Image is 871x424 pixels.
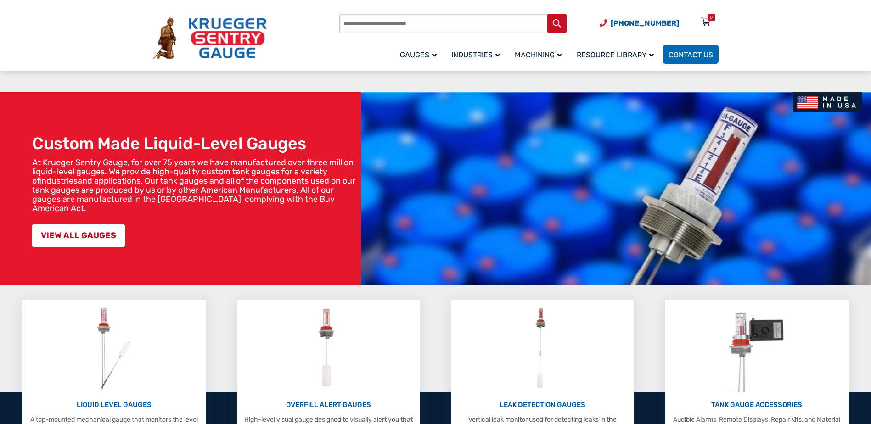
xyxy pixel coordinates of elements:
img: Liquid Level Gauges [90,305,138,392]
img: Tank Gauge Accessories [720,305,794,392]
span: Resource Library [577,50,654,59]
a: Gauges [394,44,446,65]
a: Industries [446,44,509,65]
span: Gauges [400,50,437,59]
span: Industries [451,50,500,59]
p: At Krueger Sentry Gauge, for over 75 years we have manufactured over three million liquid-level g... [32,158,356,213]
span: Contact Us [669,50,713,59]
span: Machining [515,50,562,59]
a: Resource Library [571,44,663,65]
a: Phone Number (920) 434-8860 [600,17,679,29]
div: 0 [710,14,713,21]
img: Made In USA [793,92,862,112]
p: OVERFILL ALERT GAUGES [242,400,415,410]
p: TANK GAUGE ACCESSORIES [670,400,843,410]
p: LIQUID LEVEL GAUGES [27,400,201,410]
p: LEAK DETECTION GAUGES [456,400,629,410]
a: Contact Us [663,45,719,64]
img: Krueger Sentry Gauge [153,17,267,60]
img: Leak Detection Gauges [524,305,561,392]
a: VIEW ALL GAUGES [32,224,125,247]
a: industries [41,176,78,186]
img: Overfill Alert Gauges [308,305,349,392]
a: Machining [509,44,571,65]
span: [PHONE_NUMBER] [611,19,679,28]
h1: Custom Made Liquid-Level Gauges [32,134,356,153]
